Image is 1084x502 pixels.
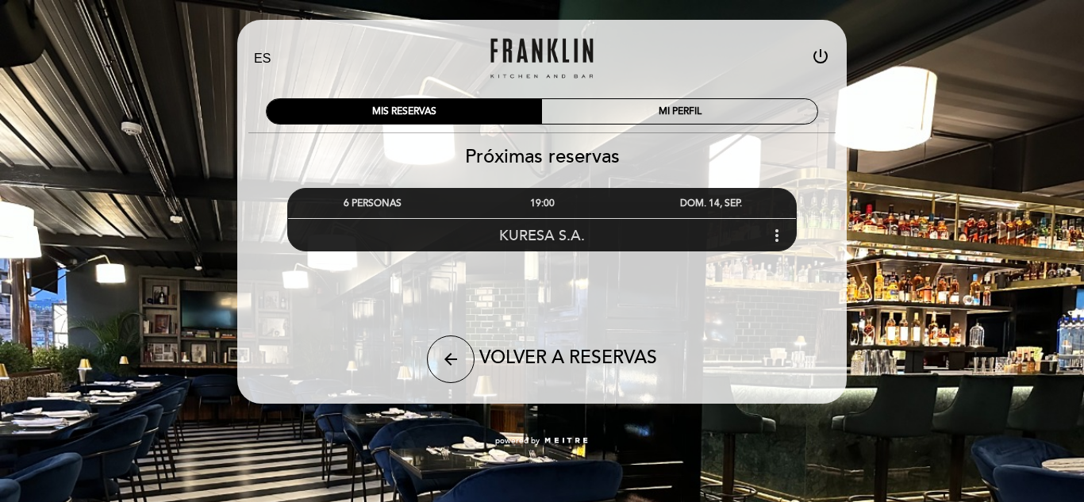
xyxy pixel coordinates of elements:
[457,189,626,218] div: 19:00
[811,47,830,71] button: power_settings_new
[479,347,657,369] span: VOLVER A RESERVAS
[267,99,542,124] div: MIS RESERVAS
[441,350,460,369] i: arrow_back
[767,226,786,245] i: more_vert
[443,37,641,81] a: [PERSON_NAME] El Polo
[427,335,475,383] button: arrow_back
[495,435,589,446] a: powered by
[495,435,540,446] span: powered by
[499,227,585,244] span: KURESA S.A.
[288,189,457,218] div: 6 PERSONAS
[542,99,817,124] div: MI PERFIL
[627,189,796,218] div: DOM. 14, SEP.
[544,437,589,445] img: MEITRE
[236,145,848,168] h2: Próximas reservas
[811,47,830,66] i: power_settings_new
